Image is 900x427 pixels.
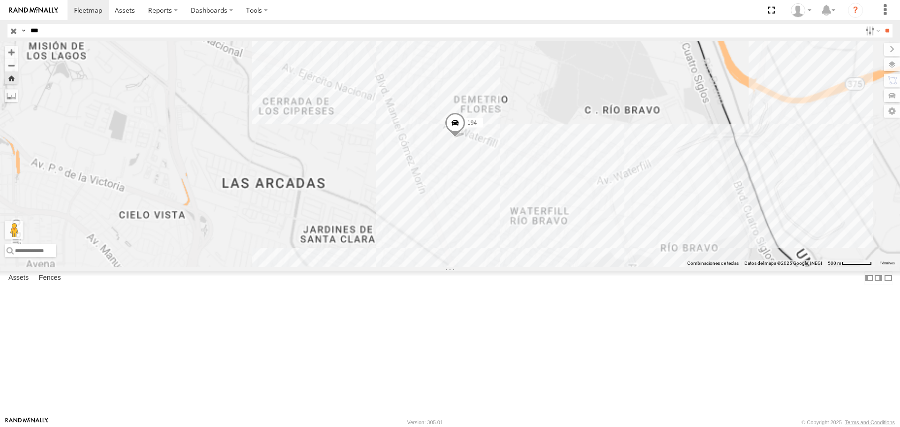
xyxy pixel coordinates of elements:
button: Zoom out [5,59,18,72]
i: ? [848,3,863,18]
label: Dock Summary Table to the Left [864,271,874,285]
div: carolina herrera [787,3,815,17]
button: Combinaciones de teclas [687,260,739,267]
div: Version: 305.01 [407,420,443,425]
label: Search Filter Options [862,24,882,37]
button: Escala del mapa: 500 m por 61 píxeles [825,260,875,267]
label: Dock Summary Table to the Right [874,271,883,285]
label: Fences [34,272,66,285]
label: Map Settings [884,105,900,118]
button: Zoom in [5,46,18,59]
a: Visit our Website [5,418,48,427]
button: Arrastra al hombrecito al mapa para abrir Street View [5,221,23,240]
img: rand-logo.svg [9,7,58,14]
span: 194 [467,120,477,126]
a: Términos [880,261,895,265]
a: Terms and Conditions [845,420,895,425]
div: © Copyright 2025 - [802,420,895,425]
label: Hide Summary Table [884,271,893,285]
span: Datos del mapa ©2025 Google, INEGI [744,261,822,266]
label: Assets [4,272,33,285]
label: Search Query [20,24,27,37]
button: Zoom Home [5,72,18,84]
label: Measure [5,89,18,102]
span: 500 m [828,261,841,266]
